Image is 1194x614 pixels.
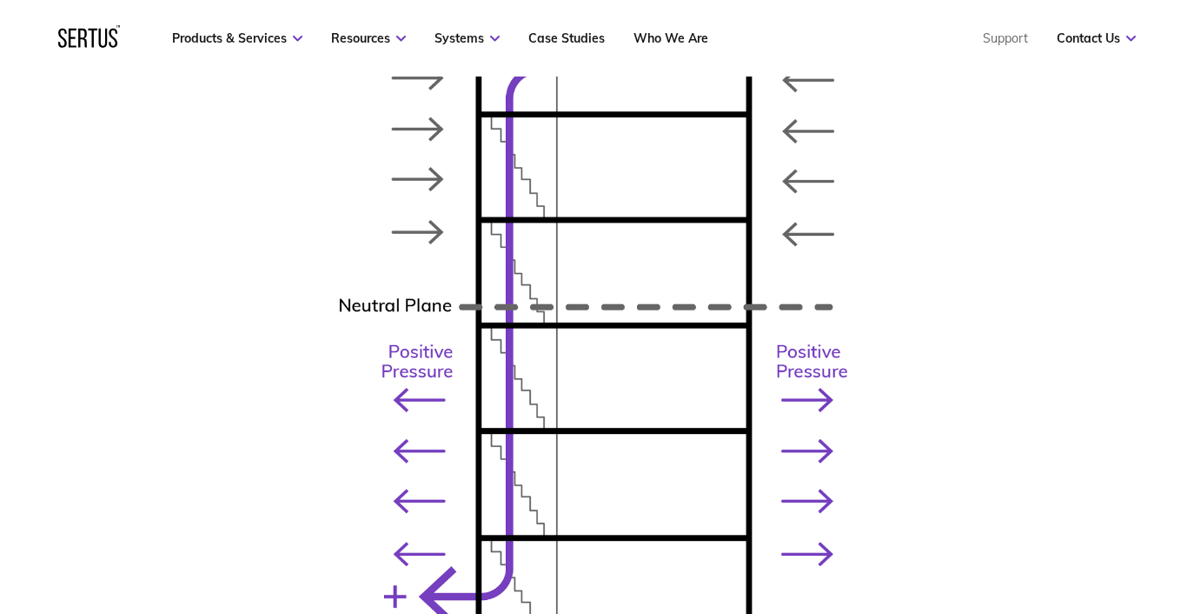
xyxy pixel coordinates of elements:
[1057,30,1136,46] a: Contact Us
[983,30,1028,46] a: Support
[331,30,406,46] a: Resources
[434,30,500,46] a: Systems
[633,30,708,46] a: Who We Are
[172,30,302,46] a: Products & Services
[528,30,605,46] a: Case Studies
